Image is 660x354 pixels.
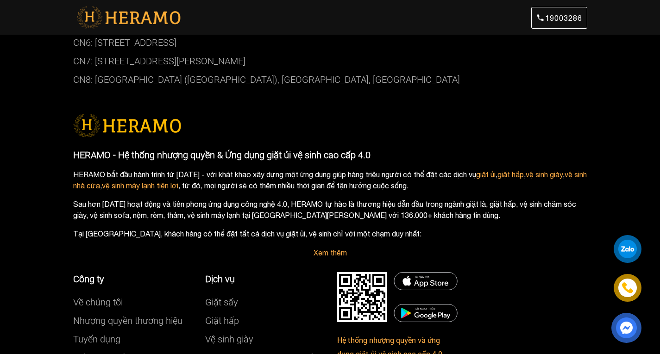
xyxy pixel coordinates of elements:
img: heramo_logo_with_text.png [73,6,184,30]
a: giặt ủi [476,170,496,179]
p: HERAMO bắt đầu hành trình từ [DATE] - với khát khao xây dựng một ứng dụng giúp hàng triệu người c... [73,169,587,191]
p: HERAMO - Hệ thống nhượng quyền & Ứng dụng giặt ủi vệ sinh cao cấp 4.0 [73,148,587,162]
img: phone-icon [622,282,634,294]
p: Dịch vụ [205,272,323,286]
p: CN8: [GEOGRAPHIC_DATA] ([GEOGRAPHIC_DATA]), [GEOGRAPHIC_DATA], [GEOGRAPHIC_DATA] [73,70,587,89]
a: vệ sinh giày [526,170,563,179]
a: Tuyển dụng [73,334,120,345]
a: giặt hấp [497,170,524,179]
p: CN6: [STREET_ADDRESS] [73,33,587,52]
img: DMCA.com Protection Status [337,272,387,322]
a: Giặt hấp [205,315,239,326]
a: Giặt sấy [205,297,238,308]
a: Về chúng tôi [73,297,123,308]
p: Sau hơn [DATE] hoạt động và tiên phong ứng dụng công nghệ 4.0, HERAMO tự hào là thương hiệu dẫn đ... [73,199,587,221]
a: Vệ sinh giày [205,334,253,345]
a: phone-icon [615,275,641,301]
p: Công ty [73,272,191,286]
a: Xem thêm [314,248,347,257]
img: logo [73,114,181,137]
p: CN7: [STREET_ADDRESS][PERSON_NAME] [73,52,587,70]
img: DMCA.com Protection Status [394,304,458,322]
a: 19003286 [531,7,587,29]
a: vệ sinh máy lạnh tiện lợi [102,181,178,190]
p: Tại [GEOGRAPHIC_DATA], khách hàng có thể đặt tất cả dịch vụ giặt ủi, vệ sinh chỉ với một chạm duy... [73,228,587,239]
img: DMCA.com Protection Status [394,272,458,290]
a: Nhượng quyền thương hiệu [73,315,182,326]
